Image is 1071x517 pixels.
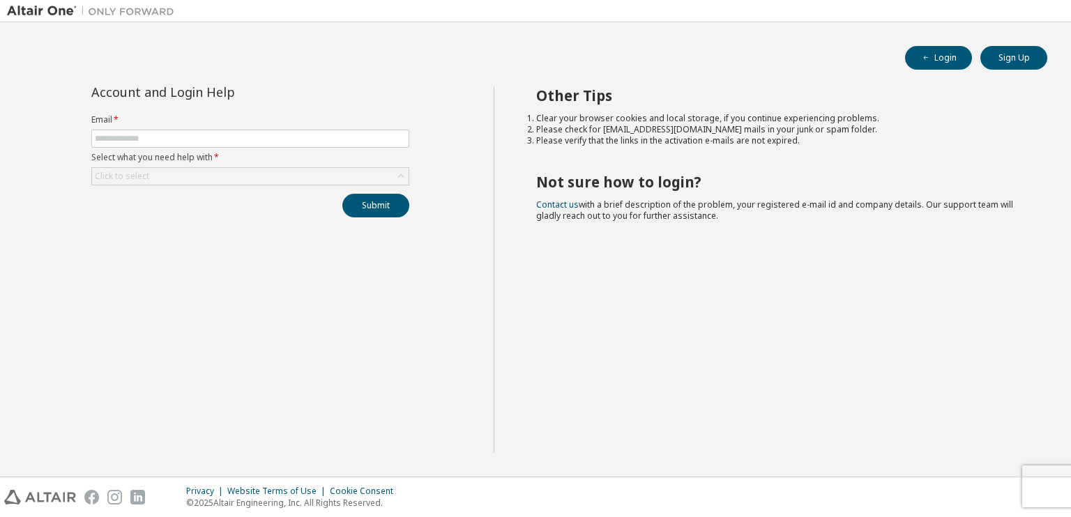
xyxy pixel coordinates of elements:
label: Select what you need help with [91,152,409,163]
button: Sign Up [980,46,1047,70]
h2: Not sure how to login? [536,173,1023,191]
div: Privacy [186,486,227,497]
li: Please verify that the links in the activation e-mails are not expired. [536,135,1023,146]
a: Contact us [536,199,579,210]
div: Account and Login Help [91,86,346,98]
img: facebook.svg [84,490,99,504]
li: Clear your browser cookies and local storage, if you continue experiencing problems. [536,113,1023,124]
div: Click to select [92,168,409,185]
label: Email [91,114,409,125]
img: altair_logo.svg [4,490,76,504]
span: with a brief description of the problem, your registered e-mail id and company details. Our suppo... [536,199,1013,222]
div: Website Terms of Use [227,486,330,497]
button: Login [905,46,972,70]
li: Please check for [EMAIL_ADDRESS][DOMAIN_NAME] mails in your junk or spam folder. [536,124,1023,135]
button: Submit [342,194,409,217]
img: linkedin.svg [130,490,145,504]
div: Cookie Consent [330,486,402,497]
h2: Other Tips [536,86,1023,105]
p: © 2025 Altair Engineering, Inc. All Rights Reserved. [186,497,402,509]
img: Altair One [7,4,181,18]
img: instagram.svg [107,490,122,504]
div: Click to select [95,171,149,182]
